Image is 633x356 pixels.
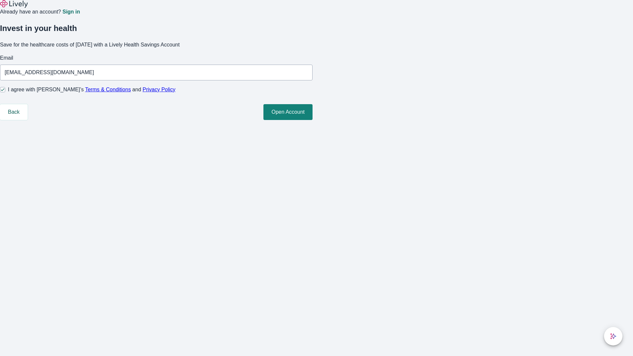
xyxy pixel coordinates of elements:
button: Open Account [263,104,313,120]
button: chat [604,327,622,345]
a: Terms & Conditions [85,87,131,92]
a: Privacy Policy [143,87,176,92]
a: Sign in [62,9,80,15]
span: I agree with [PERSON_NAME]’s and [8,86,175,94]
svg: Lively AI Assistant [610,333,617,340]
